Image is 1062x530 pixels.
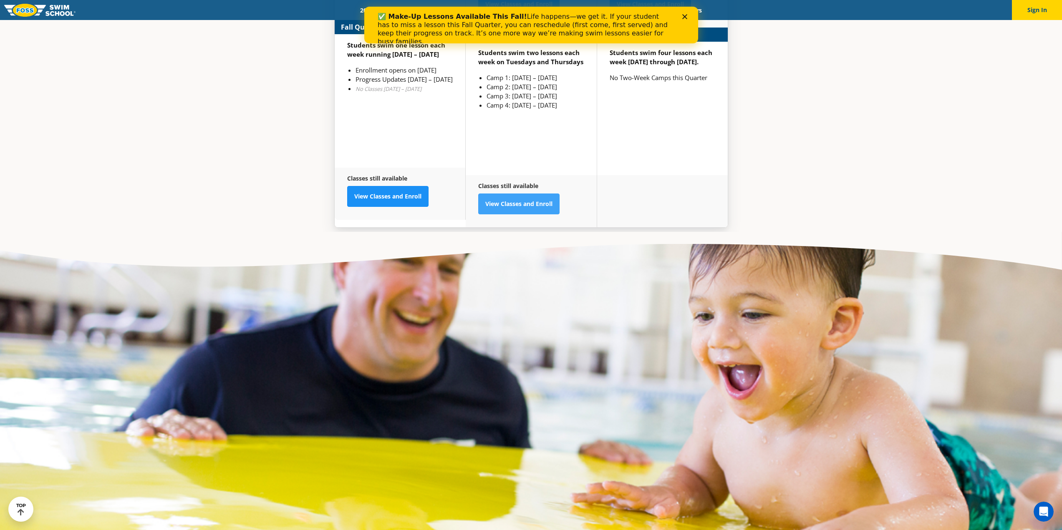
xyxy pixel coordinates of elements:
a: 2025 Calendar [353,6,405,14]
li: Camp 2: [DATE] – [DATE] [487,82,584,91]
strong: Classes still available [347,174,407,182]
strong: Fall Quarter [341,22,381,32]
li: Camp 4: [DATE] – [DATE] [487,100,584,110]
li: Camp 3: [DATE] – [DATE] [487,91,584,100]
a: Careers [674,6,709,14]
div: TOP [16,503,26,516]
a: Swim Like [PERSON_NAME] [560,6,648,14]
a: View Classes and Enroll [478,193,560,214]
strong: Students swim one lesson each week running [DATE] – [DATE] [347,41,445,58]
li: Progress Updates [DATE] – [DATE] [356,75,453,84]
strong: Students swim two lessons each week on Tuesdays and Thursdays [478,48,583,66]
strong: Students swim four lessons each week [DATE] through [DATE]. [610,48,712,66]
b: ✅ Make-Up Lessons Available This Fall! [13,6,163,14]
a: About FOSS [513,6,560,14]
strong: Classes still available [478,182,538,190]
iframe: Intercom live chat banner [364,7,698,43]
div: Life happens—we get it. If your student has to miss a lesson this Fall Quarter, you can reschedul... [13,6,307,39]
div: Close [318,8,326,13]
img: FOSS Swim School Logo [4,4,76,17]
a: Schools [405,6,440,14]
a: View Classes and Enroll [347,186,429,207]
p: No Two-Week Camps this Quarter [610,73,715,82]
em: No Classes [DATE] – [DATE] [356,85,421,93]
li: Enrollment opens on [DATE] [356,65,453,75]
iframe: Intercom live chat [1034,502,1054,522]
a: Swim Path® Program [440,6,513,14]
li: Camp 1: [DATE] – [DATE] [487,73,584,82]
a: Blog [648,6,674,14]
